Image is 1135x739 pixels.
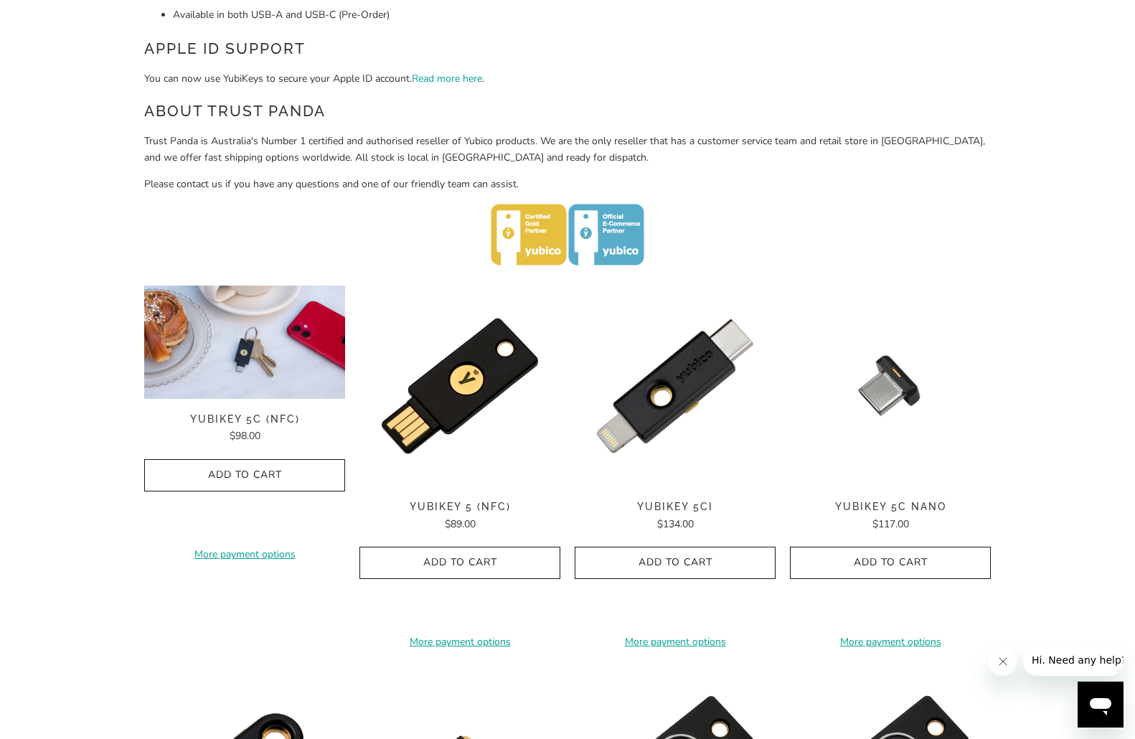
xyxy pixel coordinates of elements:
a: YubiKey 5 (NFC) - Trust Panda YubiKey 5 (NFC) - Trust Panda [359,286,560,486]
span: $134.00 [657,517,694,531]
iframe: Message from company [1023,644,1124,676]
p: Trust Panda is Australia's Number 1 certified and authorised reseller of Yubico products. We are ... [144,133,991,166]
button: Add to Cart [144,459,345,491]
a: More payment options [575,634,776,650]
img: YubiKey 5C Nano - Trust Panda [790,286,991,486]
a: More payment options [144,547,345,563]
button: Add to Cart [359,547,560,579]
span: YubiKey 5C (NFC) [144,413,345,425]
p: Please contact us if you have any questions and one of our friendly team can assist. [144,176,991,192]
iframe: Button to launch messaging window [1078,682,1124,728]
a: More payment options [359,634,560,650]
iframe: Close message [989,647,1017,676]
button: Add to Cart [575,547,776,579]
span: YubiKey 5C Nano [790,501,991,513]
span: $117.00 [872,517,909,531]
button: Add to Cart [790,547,991,579]
p: You can now use YubiKeys to secure your Apple ID account. . [144,71,991,87]
span: Hi. Need any help? [9,10,103,22]
span: Add to Cart [375,557,545,569]
img: YubiKey 5C (NFC) - Trust Panda [144,286,345,399]
a: YubiKey 5C Nano $117.00 [790,501,991,532]
a: YubiKey 5C (NFC) $98.00 [144,413,345,445]
a: YubiKey 5C Nano - Trust Panda YubiKey 5C Nano - Trust Panda [790,286,991,486]
span: Add to Cart [590,557,760,569]
a: YubiKey 5Ci $134.00 [575,501,776,532]
span: YubiKey 5 (NFC) [359,501,560,513]
h2: Apple ID Support [144,37,991,60]
img: YubiKey 5 (NFC) - Trust Panda [359,286,560,486]
a: YubiKey 5C (NFC) - Trust Panda YubiKey 5C (NFC) - Trust Panda [144,286,345,399]
span: Add to Cart [159,469,330,481]
li: Available in both USB-A and USB-C (Pre-Order) [173,7,991,23]
h2: About Trust Panda [144,100,991,123]
img: YubiKey 5Ci - Trust Panda [575,286,776,486]
a: More payment options [790,634,991,650]
a: YubiKey 5 (NFC) $89.00 [359,501,560,532]
span: Add to Cart [805,557,976,569]
span: $89.00 [445,517,476,531]
span: $98.00 [230,429,260,443]
a: Read more here [412,72,482,85]
span: YubiKey 5Ci [575,501,776,513]
a: YubiKey 5Ci - Trust Panda YubiKey 5Ci - Trust Panda [575,286,776,486]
